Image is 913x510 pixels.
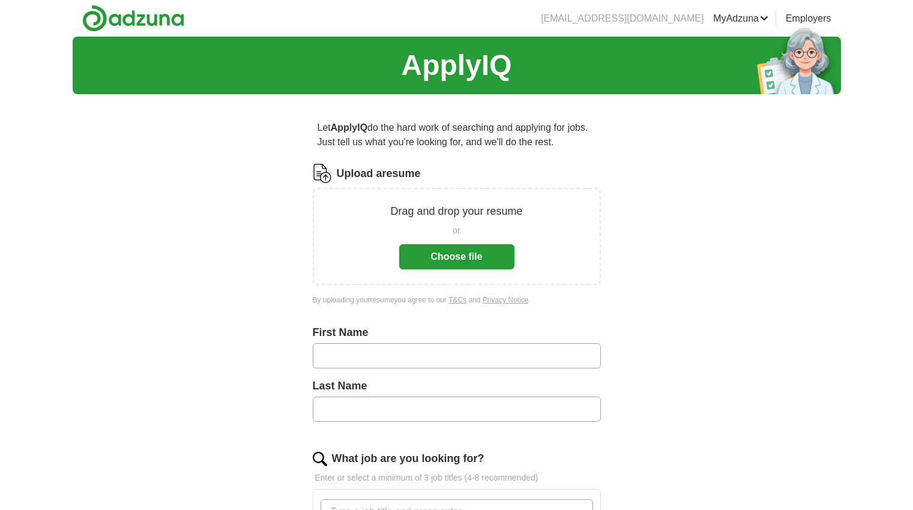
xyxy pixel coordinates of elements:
[453,224,460,237] span: or
[401,44,511,87] h1: ApplyIQ
[313,325,601,341] label: First Name
[313,472,601,484] p: Enter or select a minimum of 3 job titles (4-8 recommended)
[483,296,529,304] a: Privacy Notice
[331,122,367,133] strong: ApplyIQ
[541,11,704,26] li: [EMAIL_ADDRESS][DOMAIN_NAME]
[337,166,421,182] label: Upload a resume
[313,116,601,154] p: Let do the hard work of searching and applying for jobs. Just tell us what you're looking for, an...
[390,203,522,220] p: Drag and drop your resume
[313,378,601,394] label: Last Name
[313,295,601,305] div: By uploading your resume you agree to our and .
[399,244,514,269] button: Choose file
[313,164,332,183] img: CV Icon
[332,451,484,467] label: What job are you looking for?
[313,452,327,466] img: search.png
[448,296,466,304] a: T&Cs
[82,5,184,32] img: Adzuna logo
[713,11,768,26] a: MyAdzuna
[786,11,831,26] a: Employers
